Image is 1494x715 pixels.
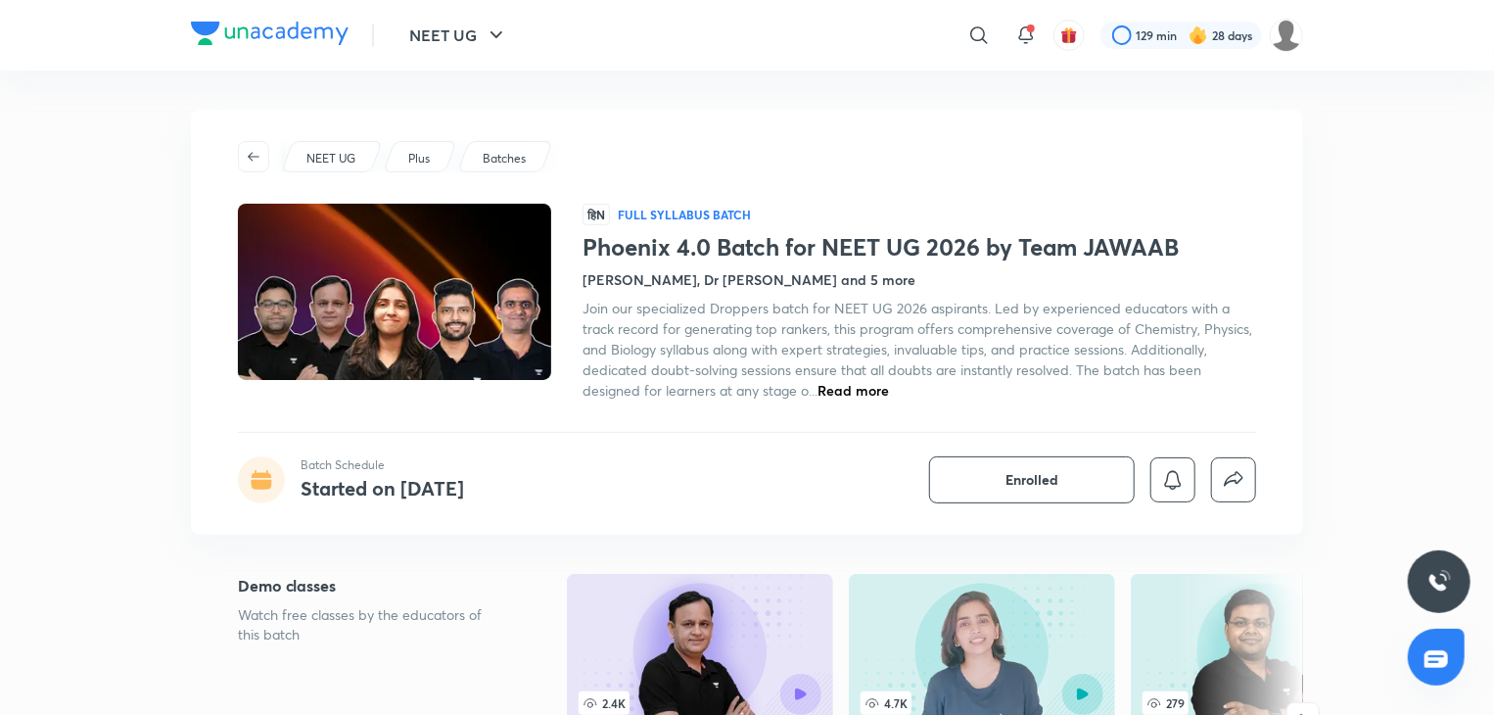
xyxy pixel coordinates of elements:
[235,202,554,382] img: Thumbnail
[405,150,434,167] a: Plus
[861,691,911,715] span: 4.7K
[1053,20,1085,51] button: avatar
[817,381,889,400] span: Read more
[191,22,349,45] img: Company Logo
[306,150,355,167] p: NEET UG
[1005,470,1058,490] span: Enrolled
[618,207,751,222] p: Full Syllabus Batch
[303,150,359,167] a: NEET UG
[1427,570,1451,594] img: ttu
[1189,25,1208,45] img: streak
[301,456,464,474] p: Batch Schedule
[929,456,1135,503] button: Enrolled
[583,233,1256,262] h1: Phoenix 4.0 Batch for NEET UG 2026 by Team JAWAAB
[480,150,530,167] a: Batches
[583,204,610,225] span: हिN
[301,475,464,501] h4: Started on [DATE]
[238,605,504,644] p: Watch free classes by the educators of this batch
[1143,691,1189,715] span: 279
[397,16,520,55] button: NEET UG
[583,269,915,290] h4: [PERSON_NAME], Dr [PERSON_NAME] and 5 more
[483,150,526,167] p: Batches
[1060,26,1078,44] img: avatar
[583,299,1252,400] span: Join our specialized Droppers batch for NEET UG 2026 aspirants. Led by experienced educators with...
[238,574,504,597] h5: Demo classes
[191,22,349,50] a: Company Logo
[1270,19,1303,52] img: Tanya Kumari
[408,150,430,167] p: Plus
[579,691,630,715] span: 2.4K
